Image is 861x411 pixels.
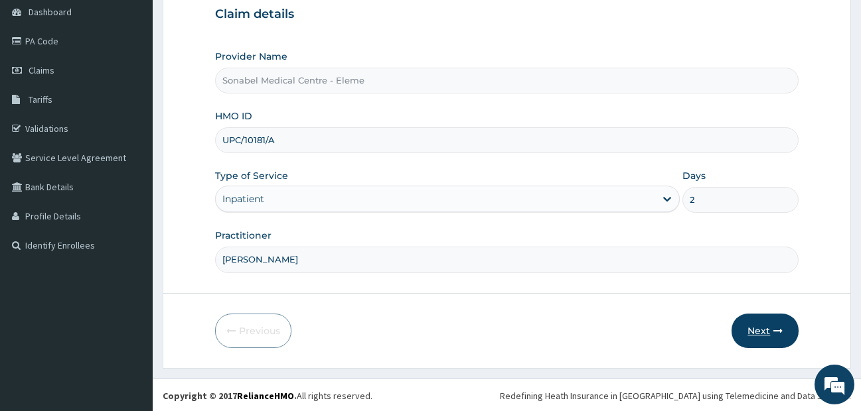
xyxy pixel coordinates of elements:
[215,314,291,348] button: Previous
[237,390,294,402] a: RelianceHMO
[29,93,52,105] span: Tariffs
[29,64,54,76] span: Claims
[215,50,287,63] label: Provider Name
[163,390,297,402] strong: Copyright © 2017 .
[500,389,851,402] div: Redefining Heath Insurance in [GEOGRAPHIC_DATA] using Telemedicine and Data Science!
[222,192,264,206] div: Inpatient
[682,169,706,182] label: Days
[25,66,54,99] img: d_794563401_company_1708531726252_794563401
[215,109,252,123] label: HMO ID
[69,74,223,91] div: Chat with us now
[7,272,253,318] textarea: Type your message and hit 'Enter'
[215,169,288,182] label: Type of Service
[77,122,183,256] span: We're online!
[29,6,72,18] span: Dashboard
[732,314,799,348] button: Next
[215,7,799,22] h3: Claim details
[215,127,799,153] input: Enter HMO ID
[215,229,272,242] label: Practitioner
[215,247,799,272] input: Enter Name
[218,7,250,38] div: Minimize live chat window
